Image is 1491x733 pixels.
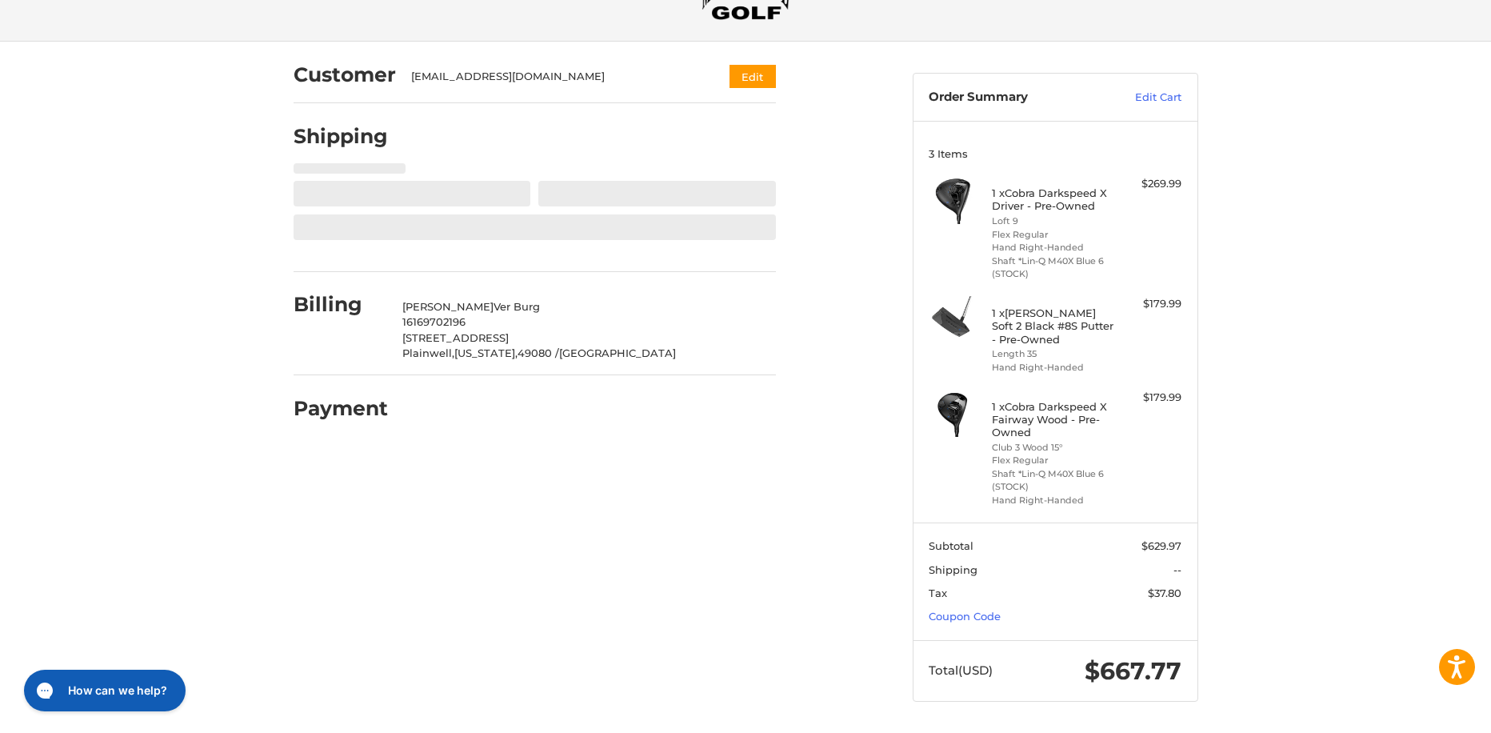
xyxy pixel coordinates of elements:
[294,124,388,149] h2: Shipping
[294,396,388,421] h2: Payment
[929,610,1001,623] a: Coupon Code
[518,346,559,359] span: 49080 /
[992,454,1114,467] li: Flex Regular
[929,563,977,576] span: Shipping
[992,241,1114,254] li: Hand Right-Handed
[411,69,698,85] div: [EMAIL_ADDRESS][DOMAIN_NAME]
[294,62,396,87] h2: Customer
[929,147,1181,160] h3: 3 Items
[992,467,1114,494] li: Shaft *Lin-Q M40X Blue 6 (STOCK)
[992,400,1114,439] h4: 1 x Cobra Darkspeed X Fairway Wood - Pre-Owned
[1085,656,1181,686] span: $667.77
[402,300,494,313] span: [PERSON_NAME]
[16,664,190,717] iframe: Gorgias live chat messenger
[730,65,776,88] button: Edit
[559,346,676,359] span: [GEOGRAPHIC_DATA]
[929,539,973,552] span: Subtotal
[929,587,947,599] span: Tax
[1148,587,1181,599] span: $37.80
[1118,296,1181,312] div: $179.99
[992,306,1114,346] h4: 1 x [PERSON_NAME] Soft 2 Black #8S Putter - Pre-Owned
[294,292,387,317] h2: Billing
[454,346,518,359] span: [US_STATE],
[929,90,1101,106] h3: Order Summary
[1359,690,1491,733] iframe: Google Customer Reviews
[929,663,993,678] span: Total (USD)
[992,441,1114,455] li: Club 3 Wood 15°
[992,254,1114,281] li: Shaft *Lin-Q M40X Blue 6 (STOCK)
[1141,539,1181,552] span: $629.97
[1101,90,1181,106] a: Edit Cart
[992,214,1114,228] li: Loft 9
[494,300,540,313] span: Ver Burg
[992,347,1114,361] li: Length 35
[402,315,466,328] span: 16169702196
[992,361,1114,375] li: Hand Right-Handed
[992,228,1114,242] li: Flex Regular
[402,346,454,359] span: Plainwell,
[992,186,1114,213] h4: 1 x Cobra Darkspeed X Driver - Pre-Owned
[1173,563,1181,576] span: --
[992,494,1114,507] li: Hand Right-Handed
[1118,176,1181,192] div: $269.99
[402,331,509,344] span: [STREET_ADDRESS]
[1118,390,1181,406] div: $179.99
